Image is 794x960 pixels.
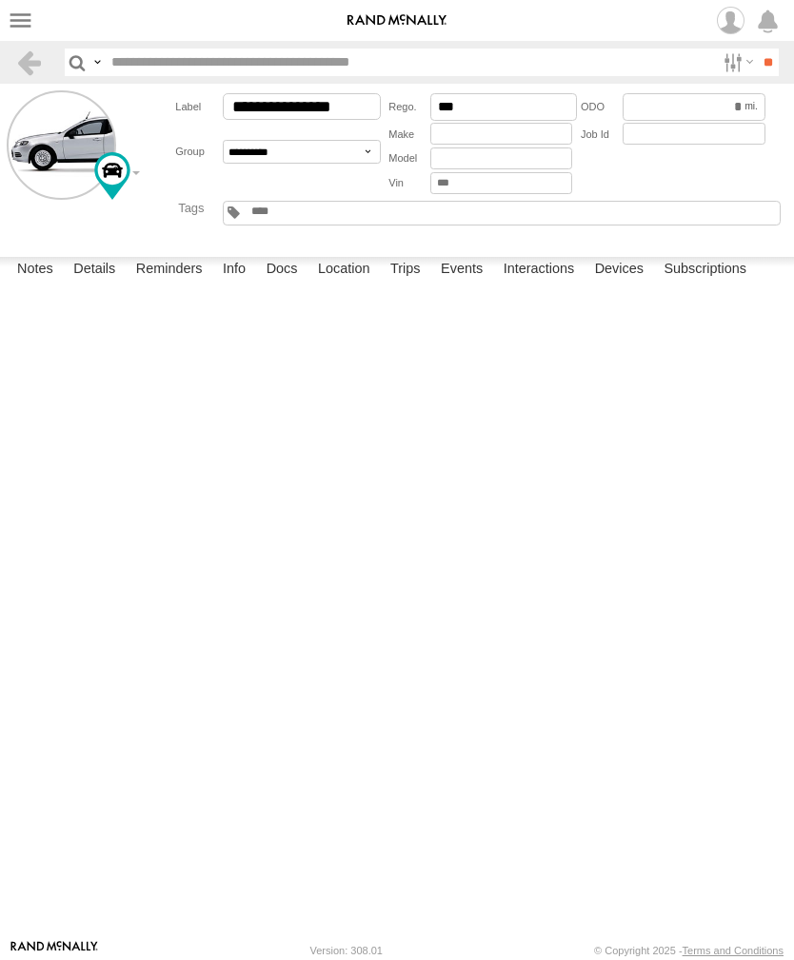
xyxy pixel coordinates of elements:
label: Search Filter Options [716,49,757,76]
label: Details [64,257,125,284]
label: Subscriptions [654,257,756,284]
label: Trips [381,257,430,284]
label: Interactions [494,257,585,284]
img: rand-logo.svg [347,14,447,28]
label: Devices [586,257,653,284]
div: Change Map Icon [94,152,130,200]
label: Location [308,257,380,284]
label: Info [213,257,255,284]
a: Back to previous Page [15,49,43,76]
div: © Copyright 2025 - [594,945,784,956]
label: Reminders [127,257,212,284]
a: Terms and Conditions [683,945,784,956]
div: Version: 308.01 [310,945,383,956]
a: Visit our Website [10,941,98,960]
label: Events [431,257,492,284]
label: Docs [257,257,308,284]
label: Search Query [89,49,105,76]
label: Notes [8,257,63,284]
